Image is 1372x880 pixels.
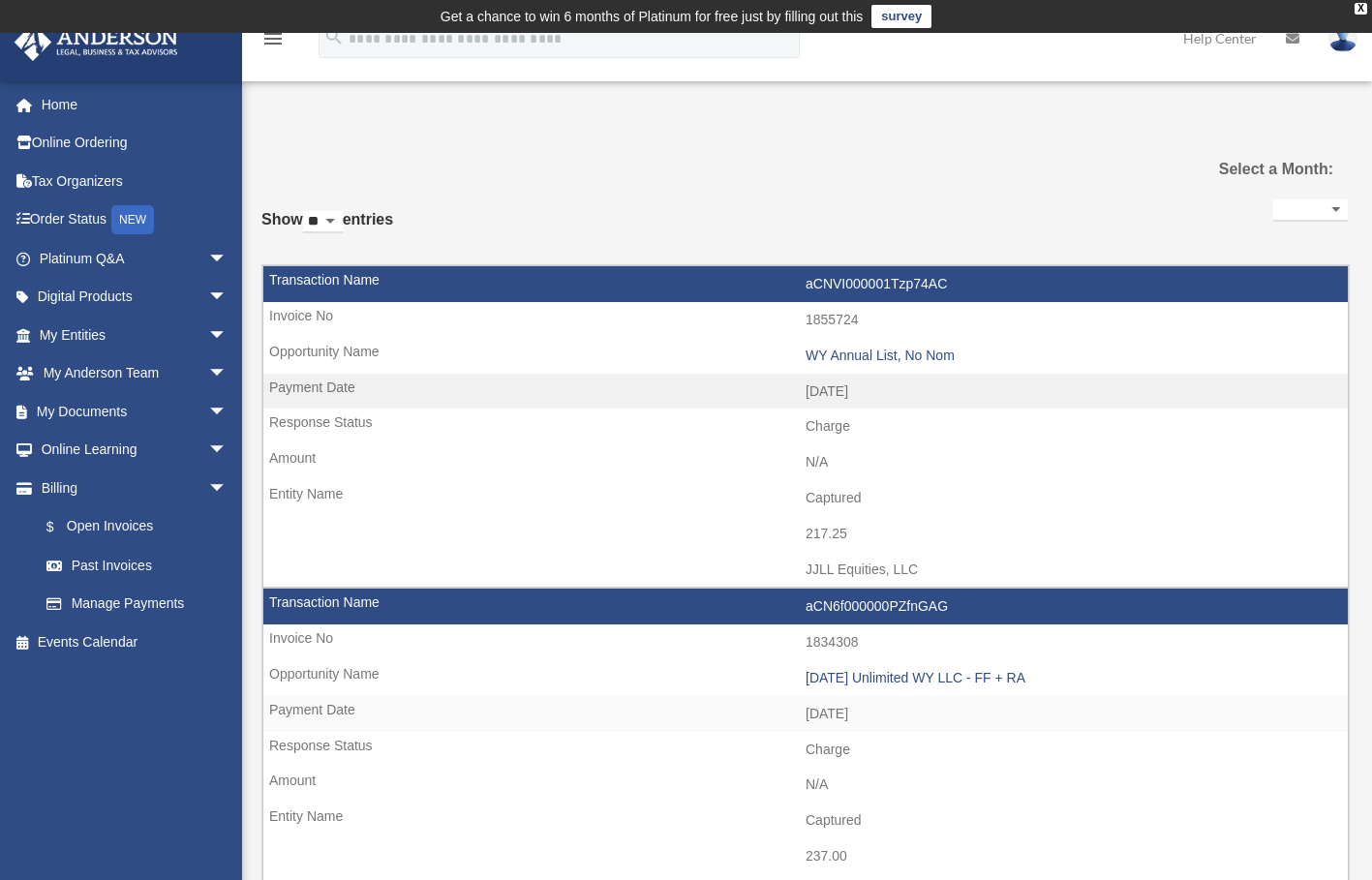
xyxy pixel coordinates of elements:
[14,431,257,470] a: Online Learningarrow_drop_down
[27,546,247,585] a: Past Invoices
[208,354,247,394] span: arrow_drop_down
[303,211,343,233] select: Showentries
[208,278,247,318] span: arrow_drop_down
[263,589,1348,625] td: aCN6f000000PZfnGAG
[263,444,1348,481] td: N/A
[806,670,1338,686] div: [DATE] Unlimited WY LLC - FF + RA
[208,239,247,279] span: arrow_drop_down
[871,5,931,28] a: survey
[261,206,393,253] label: Show entries
[263,516,1348,553] td: 217.25
[14,354,257,393] a: My Anderson Teamarrow_drop_down
[1181,156,1333,183] label: Select a Month:
[9,23,184,61] img: Anderson Advisors Platinum Portal
[14,392,257,431] a: My Documentsarrow_drop_down
[14,200,257,240] a: Order StatusNEW
[263,838,1348,875] td: 237.00
[263,732,1348,769] td: Charge
[27,507,257,547] a: $Open Invoices
[14,239,257,278] a: Platinum Q&Aarrow_drop_down
[806,348,1338,364] div: WY Annual List, No Nom
[208,392,247,432] span: arrow_drop_down
[208,316,247,355] span: arrow_drop_down
[14,124,257,163] a: Online Ordering
[323,26,345,47] i: search
[14,622,257,661] a: Events Calendar
[1355,3,1367,15] div: close
[14,85,257,124] a: Home
[27,585,257,623] a: Manage Payments
[263,409,1348,445] td: Charge
[111,205,154,234] div: NEW
[261,34,285,50] a: menu
[263,374,1348,410] td: [DATE]
[14,469,257,507] a: Billingarrow_drop_down
[263,767,1348,804] td: N/A
[263,624,1348,661] td: 1834308
[208,431,247,470] span: arrow_drop_down
[14,278,257,317] a: Digital Productsarrow_drop_down
[263,696,1348,733] td: [DATE]
[1328,24,1357,52] img: User Pic
[263,803,1348,839] td: Captured
[263,266,1348,303] td: aCNVI000001Tzp74AC
[263,480,1348,517] td: Captured
[263,302,1348,339] td: 1855724
[57,515,67,539] span: $
[14,316,257,354] a: My Entitiesarrow_drop_down
[261,27,285,50] i: menu
[208,469,247,508] span: arrow_drop_down
[263,552,1348,589] td: JJLL Equities, LLC
[441,5,864,28] div: Get a chance to win 6 months of Platinum for free just by filling out this
[14,162,257,200] a: Tax Organizers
